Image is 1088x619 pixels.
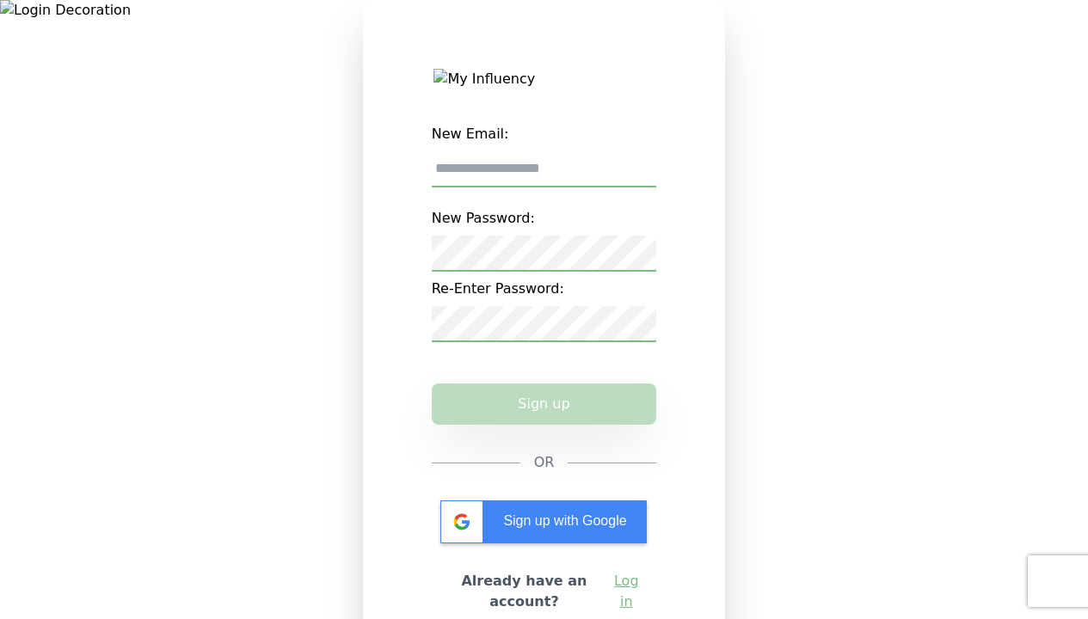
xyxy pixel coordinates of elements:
button: Sign up [432,383,657,425]
h2: Already have an account? [446,571,604,612]
img: My Influency [433,69,654,89]
a: Log in [610,571,642,612]
span: Sign up with Google [503,513,626,528]
label: New Email: [432,117,657,151]
label: Re-Enter Password: [432,272,657,306]
span: OR [534,452,555,473]
label: New Password: [432,201,657,236]
div: Sign up with Google [440,500,647,543]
